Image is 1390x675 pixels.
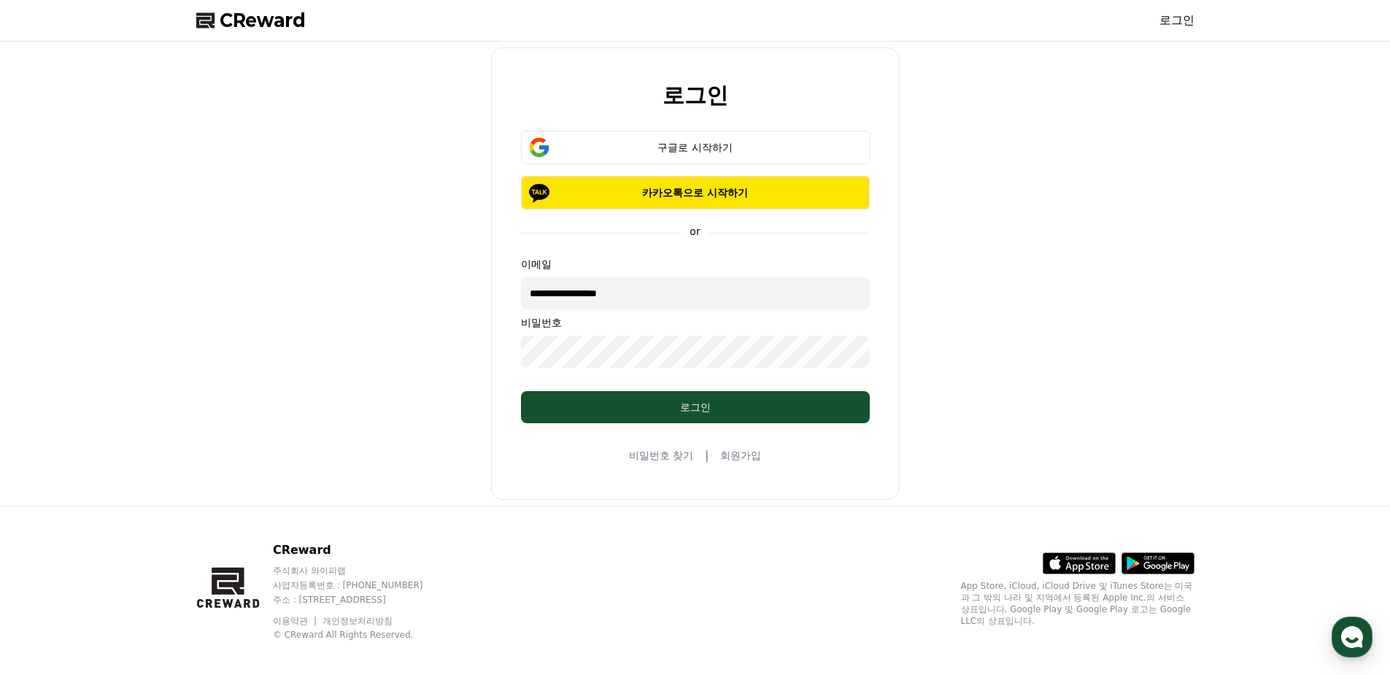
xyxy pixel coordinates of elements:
a: 회원가입 [720,448,761,463]
button: 로그인 [521,391,870,423]
a: 이용약관 [273,616,319,626]
span: 대화 [134,485,151,497]
a: 로그인 [1159,12,1194,29]
a: 개인정보처리방침 [323,616,393,626]
p: or [681,224,708,239]
p: © CReward All Rights Reserved. [273,629,451,641]
p: 이메일 [521,257,870,271]
a: 설정 [188,463,280,499]
h2: 로그인 [663,83,728,107]
p: 주식회사 와이피랩 [273,565,451,576]
p: 주소 : [STREET_ADDRESS] [273,594,451,606]
span: CReward [220,9,306,32]
p: 사업자등록번호 : [PHONE_NUMBER] [273,579,451,591]
span: 설정 [225,485,243,496]
a: 비밀번호 찾기 [629,448,693,463]
a: 대화 [96,463,188,499]
span: 홈 [46,485,55,496]
a: 홈 [4,463,96,499]
p: 비밀번호 [521,315,870,330]
p: CReward [273,541,451,559]
div: 로그인 [550,400,841,414]
button: 카카오톡으로 시작하기 [521,176,870,209]
div: 구글로 시작하기 [542,140,849,155]
span: | [705,447,708,464]
button: 구글로 시작하기 [521,131,870,164]
p: 카카오톡으로 시작하기 [542,185,849,200]
p: App Store, iCloud, iCloud Drive 및 iTunes Store는 미국과 그 밖의 나라 및 지역에서 등록된 Apple Inc.의 서비스 상표입니다. Goo... [961,580,1194,627]
a: CReward [196,9,306,32]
